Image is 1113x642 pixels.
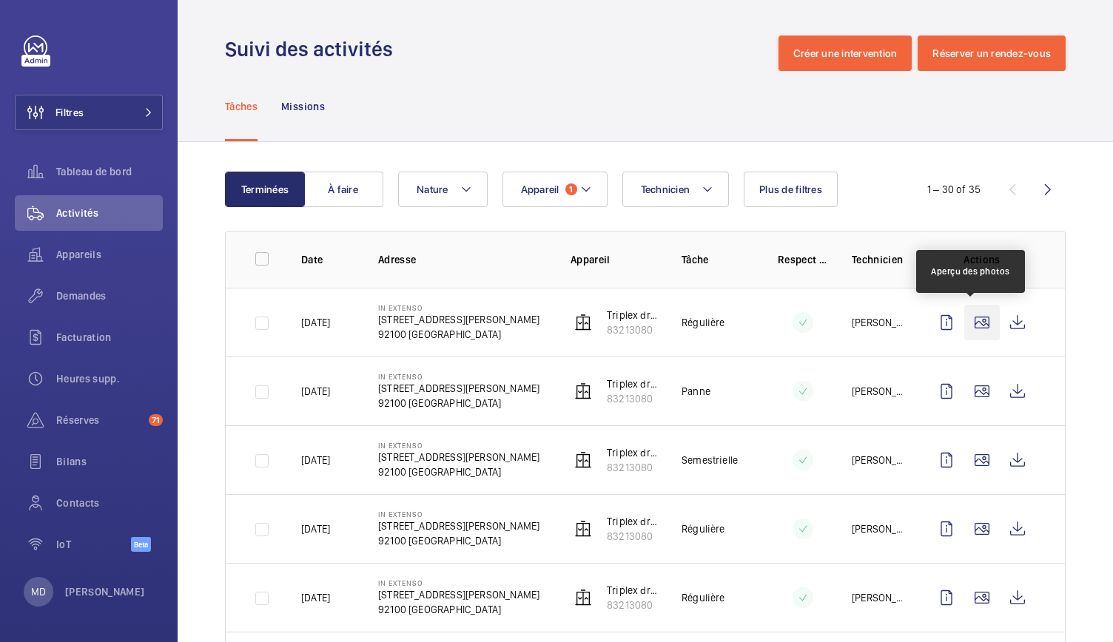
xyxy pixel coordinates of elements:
[607,460,658,475] p: 83213080
[56,105,84,120] span: Filtres
[682,252,754,267] p: Tâche
[641,183,690,195] span: Technicien
[378,587,539,602] p: [STREET_ADDRESS][PERSON_NAME]
[378,602,539,617] p: 92100 [GEOGRAPHIC_DATA]
[56,247,163,262] span: Appareils
[852,521,905,536] p: [PERSON_NAME]
[779,36,912,71] button: Créer une intervention
[607,322,658,337] p: 83213080
[778,252,828,267] p: Respect délai
[521,183,559,195] span: Appareil
[852,453,905,467] p: [PERSON_NAME]
[622,172,730,207] button: Technicien
[131,537,151,552] span: Beta
[682,384,710,399] p: Panne
[225,36,402,63] h1: Suivi des activités
[574,589,592,606] img: elevator.svg
[149,414,163,426] span: 71
[607,391,658,406] p: 83213080
[852,384,905,399] p: [PERSON_NAME]
[56,164,163,179] span: Tableau de bord
[607,598,658,612] p: 83213080
[31,584,46,599] p: MD
[225,172,305,207] button: Terminées
[571,252,658,267] p: Appareil
[301,315,330,330] p: [DATE]
[378,578,539,587] p: IN EXTENSO
[281,99,325,114] p: Missions
[56,413,143,428] span: Réserves
[378,396,539,410] p: 92100 [GEOGRAPHIC_DATA]
[378,303,539,312] p: IN EXTENSO
[682,590,725,605] p: Régulière
[607,308,658,322] p: Triplex droite
[378,372,539,381] p: IN EXTENSO
[378,518,539,533] p: [STREET_ADDRESS][PERSON_NAME]
[301,384,330,399] p: [DATE]
[607,445,658,460] p: Triplex droite
[56,288,163,303] span: Demandes
[56,496,163,510] span: Contacts
[574,314,592,331] img: elevator.svg
[682,453,738,467] p: Semestrielle
[398,172,488,207] button: Nature
[56,537,131,552] span: IoT
[378,510,539,518] p: IN EXTENSO
[852,590,905,605] p: [PERSON_NAME]
[56,206,163,220] span: Activités
[607,376,658,391] p: Triplex droite
[56,371,163,386] span: Heures supp.
[65,584,145,599] p: [PERSON_NAME]
[759,183,822,195] span: Plus de filtres
[607,583,658,598] p: Triplex droite
[931,265,1010,278] div: Aperçu des photos
[682,521,725,536] p: Régulière
[15,95,163,130] button: Filtres
[378,252,547,267] p: Adresse
[378,450,539,464] p: [STREET_ADDRESS][PERSON_NAME]
[682,315,725,330] p: Régulière
[852,252,905,267] p: Technicien
[502,172,608,207] button: Appareil1
[378,381,539,396] p: [STREET_ADDRESS][PERSON_NAME]
[607,514,658,529] p: Triplex droite
[225,99,258,114] p: Tâches
[744,172,838,207] button: Plus de filtres
[574,520,592,538] img: elevator.svg
[378,327,539,342] p: 92100 [GEOGRAPHIC_DATA]
[301,453,330,467] p: [DATE]
[301,590,330,605] p: [DATE]
[378,464,539,479] p: 92100 [GEOGRAPHIC_DATA]
[607,529,658,544] p: 83213080
[574,382,592,400] img: elevator.svg
[378,312,539,327] p: [STREET_ADDRESS][PERSON_NAME]
[918,36,1066,71] button: Réserver un rendez-vous
[303,172,383,207] button: À faire
[56,330,163,345] span: Facturation
[574,451,592,469] img: elevator.svg
[565,183,577,195] span: 1
[852,315,905,330] p: [PERSON_NAME]
[378,533,539,548] p: 92100 [GEOGRAPHIC_DATA]
[927,182,981,197] div: 1 – 30 of 35
[56,454,163,469] span: Bilans
[301,252,354,267] p: Date
[417,183,448,195] span: Nature
[378,441,539,450] p: IN EXTENSO
[301,521,330,536] p: [DATE]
